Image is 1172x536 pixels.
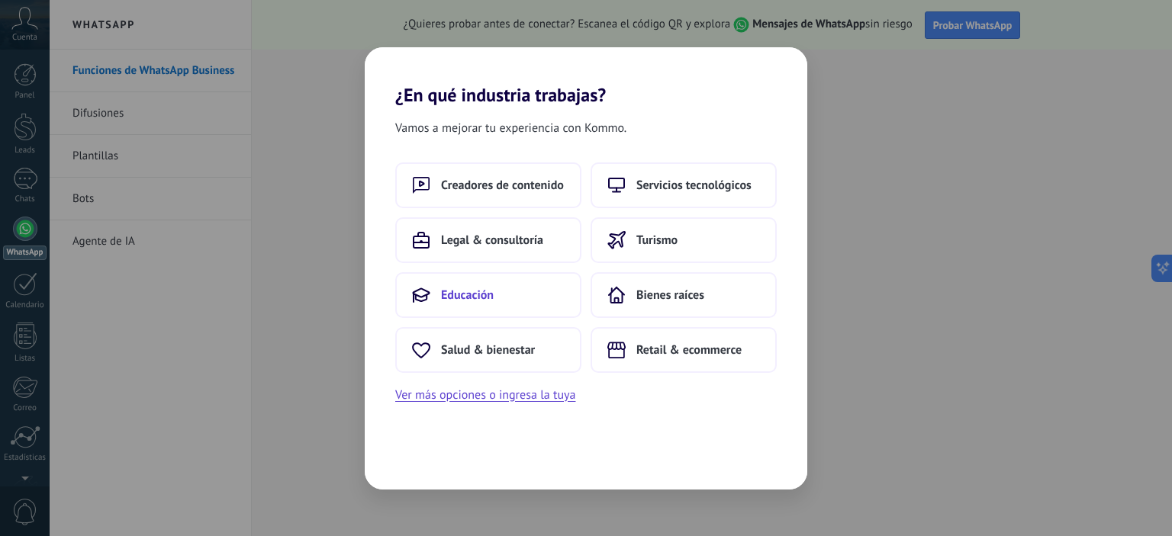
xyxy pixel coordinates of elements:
[441,287,494,303] span: Educación
[441,233,543,248] span: Legal & consultoría
[636,342,742,358] span: Retail & ecommerce
[441,178,564,193] span: Creadores de contenido
[636,178,752,193] span: Servicios tecnológicos
[636,233,678,248] span: Turismo
[395,272,581,318] button: Educación
[395,217,581,263] button: Legal & consultoría
[365,47,807,106] h2: ¿En qué industria trabajas?
[395,162,581,208] button: Creadores de contenido
[636,287,704,303] span: Bienes raíces
[591,327,777,373] button: Retail & ecommerce
[591,272,777,318] button: Bienes raíces
[591,217,777,263] button: Turismo
[395,327,581,373] button: Salud & bienestar
[591,162,777,208] button: Servicios tecnológicos
[395,118,626,138] span: Vamos a mejorar tu experiencia con Kommo.
[395,385,575,405] button: Ver más opciones o ingresa la tuya
[441,342,535,358] span: Salud & bienestar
